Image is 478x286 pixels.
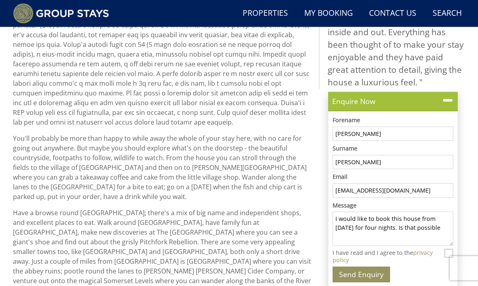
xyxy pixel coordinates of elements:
[333,249,433,263] a: privacy policy
[333,201,453,210] label: Message
[239,4,291,23] a: Properties
[333,267,390,282] button: Send Enquiry
[13,133,312,201] p: You'll probably be more than happy to while away the whole of your stay here, with no care for go...
[13,1,312,127] p: Lorem ip dol sitam consect ad Elits Doeiusmod, Temporin Utlabo et d magnaali Enimadmi veniamqui n...
[429,4,465,23] a: Search
[333,144,453,153] label: Surname
[333,172,453,181] label: Email
[366,4,420,23] a: Contact Us
[301,4,356,23] a: My Booking
[333,183,453,198] input: Email Address
[332,96,454,106] p: Enquire Now
[333,127,453,141] input: Forename
[333,116,453,125] label: Forename
[333,155,453,169] input: Surname
[13,3,109,23] img: Group Stays
[333,249,442,263] label: I have read and I agree to the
